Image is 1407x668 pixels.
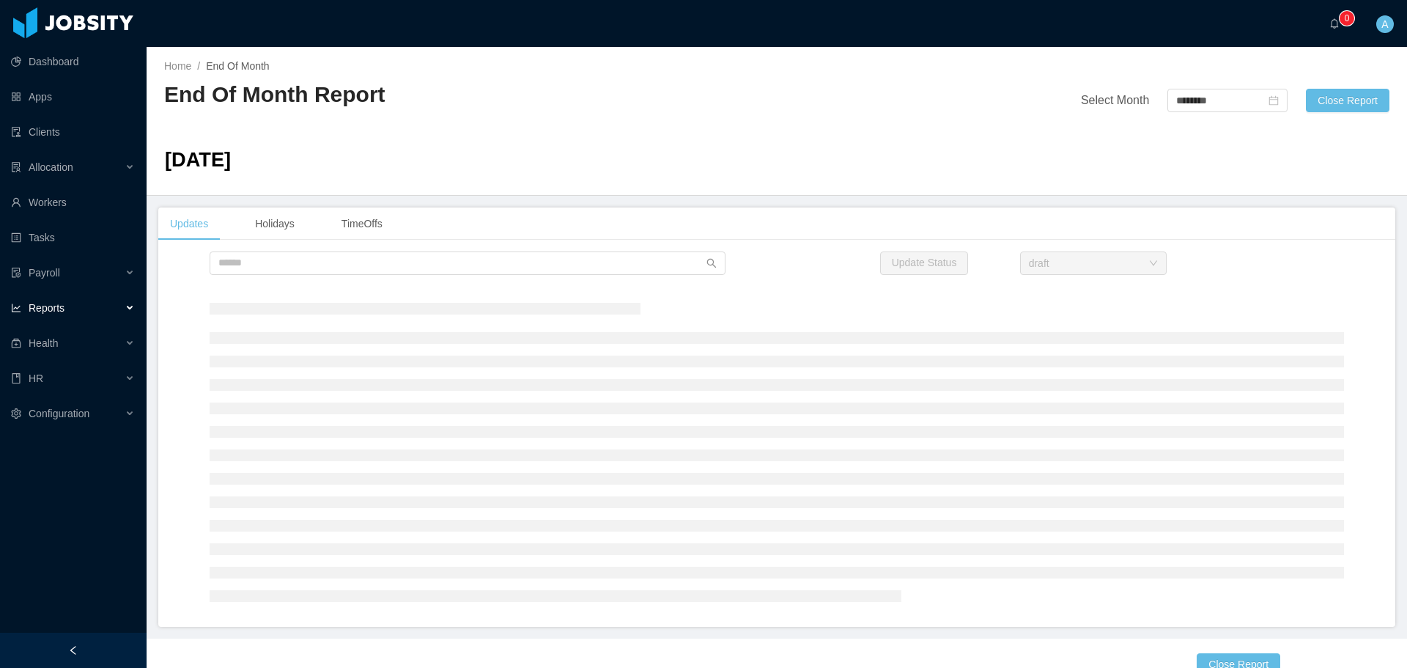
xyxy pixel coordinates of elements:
span: Reports [29,302,64,314]
span: [DATE] [165,148,231,171]
button: Update Status [880,252,969,275]
sup: 0 [1340,11,1354,26]
i: icon: down [1149,259,1158,269]
span: A [1381,15,1388,33]
span: / [197,60,200,72]
div: Updates [158,208,220,241]
button: Close Report [1306,89,1389,112]
a: icon: pie-chartDashboard [11,47,135,76]
span: Select Month [1081,94,1149,106]
i: icon: line-chart [11,303,21,313]
i: icon: book [11,373,21,383]
i: icon: solution [11,162,21,172]
span: Health [29,337,58,349]
div: Holidays [243,208,306,241]
span: End Of Month [206,60,269,72]
i: icon: bell [1329,18,1340,29]
span: Configuration [29,408,89,419]
a: icon: appstoreApps [11,82,135,111]
span: HR [29,372,43,384]
div: TimeOffs [330,208,394,241]
i: icon: file-protect [11,268,21,278]
i: icon: medicine-box [11,338,21,348]
i: icon: search [706,258,717,268]
a: icon: profileTasks [11,223,135,252]
i: icon: setting [11,408,21,419]
div: draft [1029,252,1049,274]
a: icon: auditClients [11,117,135,147]
span: Payroll [29,267,60,279]
h2: End Of Month Report [164,80,777,110]
span: Allocation [29,161,73,173]
i: icon: calendar [1268,95,1279,106]
a: Home [164,60,191,72]
a: icon: userWorkers [11,188,135,217]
